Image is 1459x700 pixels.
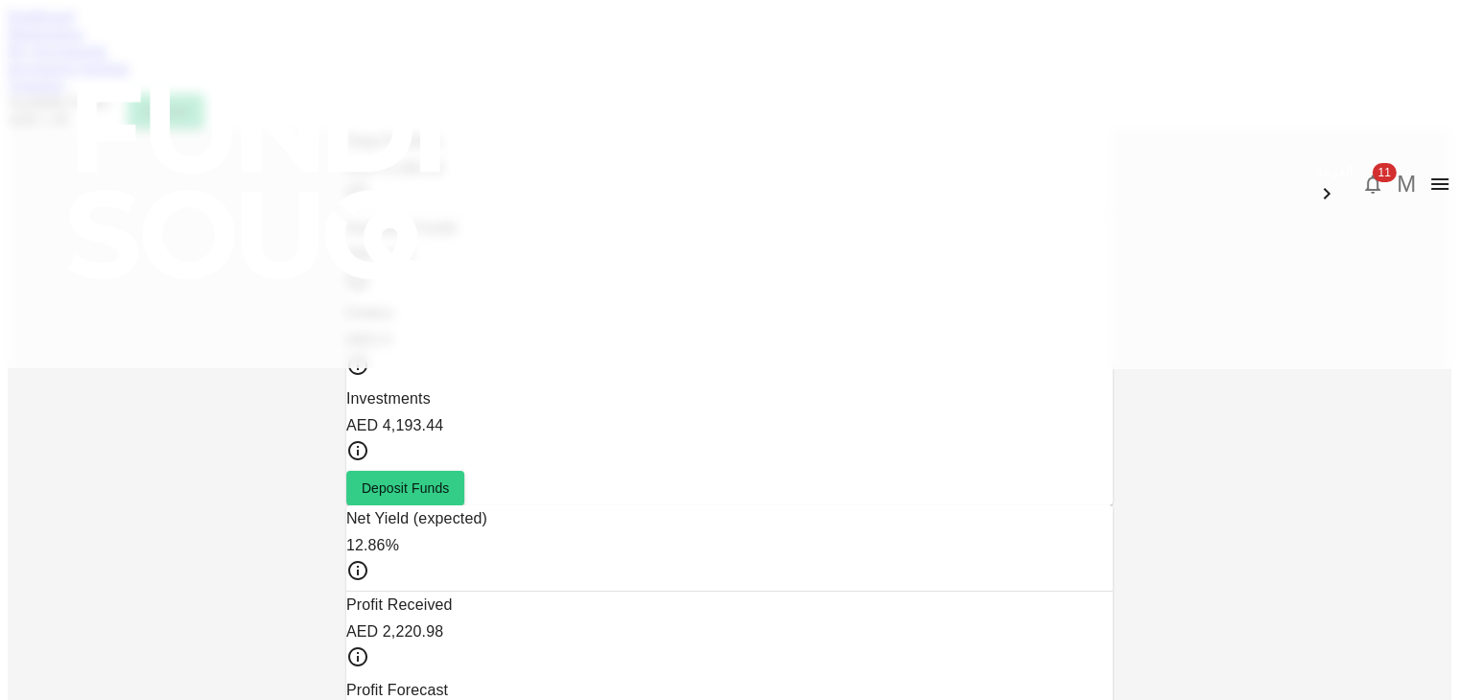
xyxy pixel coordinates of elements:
[346,412,1113,439] div: AED 4,193.44
[346,510,487,526] span: Net Yield (expected)
[346,618,1113,645] div: AED 2,220.98
[346,532,1113,559] div: 12.86%
[346,390,431,407] span: Investments
[346,682,448,698] span: Profit Forecast
[346,471,465,505] button: Deposit Funds
[1353,165,1392,203] button: 11
[1392,170,1421,198] button: M
[1315,163,1353,178] span: العربية
[346,596,453,613] span: Profit Received
[1372,163,1396,182] span: 11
